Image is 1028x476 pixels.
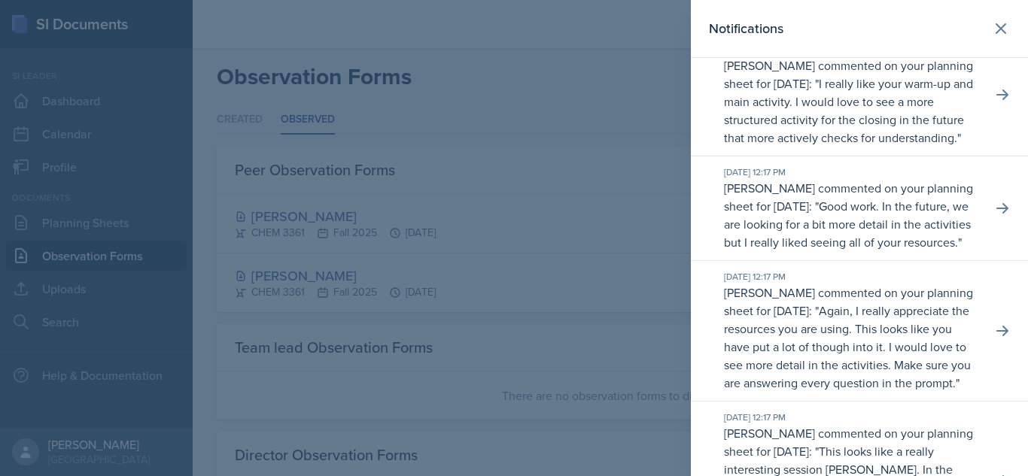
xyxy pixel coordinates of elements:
[724,75,973,146] p: I really like your warm-up and main activity. I would love to see a more structured activity for ...
[724,56,980,147] p: [PERSON_NAME] commented on your planning sheet for [DATE]: " "
[724,165,980,179] div: [DATE] 12:17 PM
[724,302,971,391] p: Again, I really appreciate the resources you are using. This looks like you have put a lot of tho...
[724,179,980,251] p: [PERSON_NAME] commented on your planning sheet for [DATE]: " "
[724,411,980,424] div: [DATE] 12:17 PM
[724,283,980,392] p: [PERSON_NAME] commented on your planning sheet for [DATE]: " "
[724,270,980,283] div: [DATE] 12:17 PM
[724,198,971,250] p: Good work. In the future, we are looking for a bit more detail in the activities but I really lik...
[709,18,783,39] h2: Notifications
